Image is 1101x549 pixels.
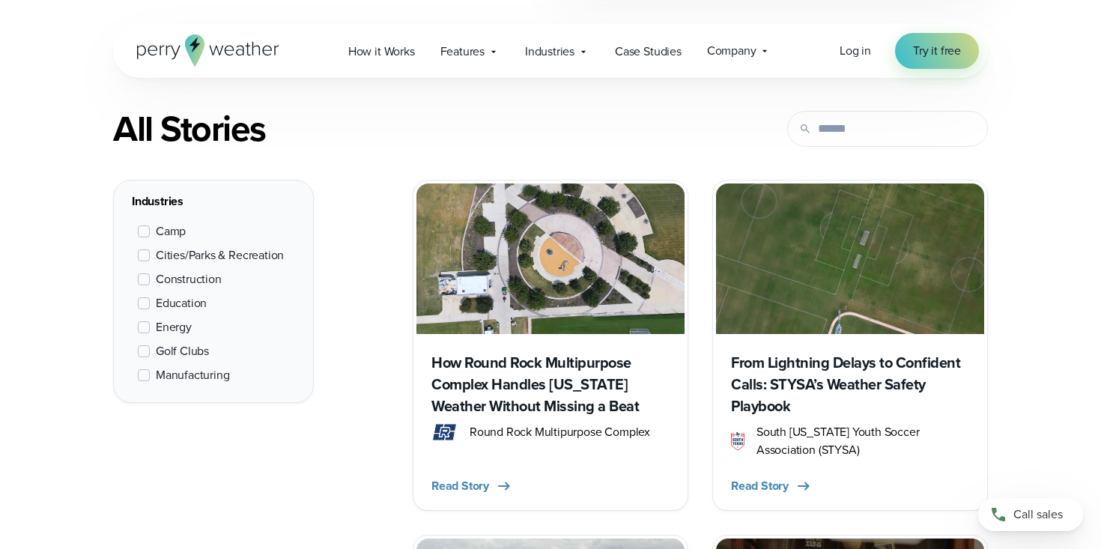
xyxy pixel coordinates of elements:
span: Construction [156,270,222,288]
div: Industries [132,192,295,210]
h3: How Round Rock Multipurpose Complex Handles [US_STATE] Weather Without Missing a Beat [431,352,670,417]
a: Case Studies [602,36,694,67]
span: Try it free [913,42,961,60]
span: Read Story [431,477,489,495]
a: Try it free [895,33,979,69]
span: Manufacturing [156,366,229,384]
span: How it Works [348,43,415,61]
img: STYSA [731,432,744,450]
span: Call sales [1013,506,1063,524]
img: Round Rock Complex [416,183,685,334]
h3: From Lightning Delays to Confident Calls: STYSA’s Weather Safety Playbook [731,352,969,417]
div: All Stories [113,108,688,150]
button: Read Story [731,477,813,495]
a: How it Works [336,36,428,67]
span: Features [440,43,485,61]
span: Company [707,42,756,60]
span: Golf Clubs [156,342,209,360]
a: Call sales [978,498,1083,531]
span: Log in [840,42,871,59]
a: Log in [840,42,871,60]
span: Camp [156,222,186,240]
span: Education [156,294,207,312]
span: Read Story [731,477,789,495]
span: Industries [525,43,574,61]
span: Energy [156,318,192,336]
button: Read Story [431,477,513,495]
img: round rock [431,423,458,441]
span: Case Studies [615,43,682,61]
span: Cities/Parks & Recreation [156,246,284,264]
a: From Lightning Delays to Confident Calls: STYSA’s Weather Safety Playbook STYSA South [US_STATE] ... [712,180,988,511]
span: South [US_STATE] Youth Soccer Association (STYSA) [756,423,969,459]
a: Round Rock Complex How Round Rock Multipurpose Complex Handles [US_STATE] Weather Without Missing... [413,180,688,511]
span: Round Rock Multipurpose Complex [470,423,650,441]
